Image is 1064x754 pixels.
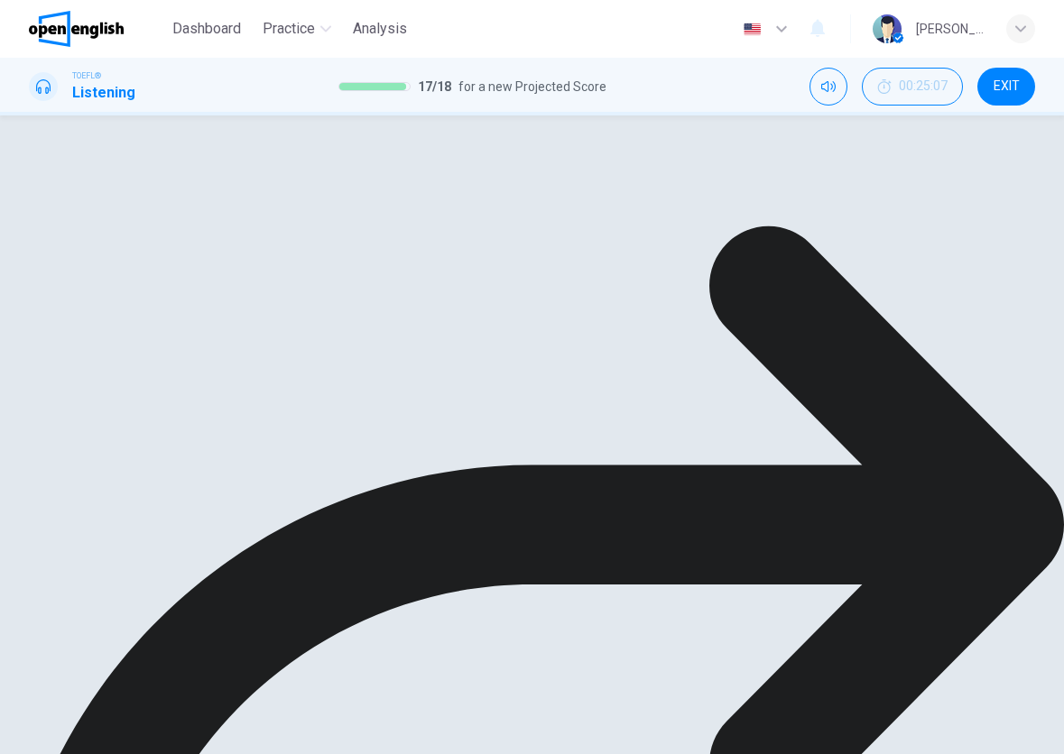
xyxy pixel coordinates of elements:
a: OpenEnglish logo [29,11,165,47]
img: OpenEnglish logo [29,11,124,47]
div: Mute [810,68,847,106]
h1: Listening [72,82,135,104]
span: for a new Projected Score [458,76,606,97]
button: Dashboard [165,13,248,45]
button: 00:25:07 [862,68,963,106]
div: [PERSON_NAME] [916,18,985,40]
button: Practice [255,13,338,45]
span: TOEFL® [72,69,101,82]
span: EXIT [994,79,1020,94]
span: 17 / 18 [418,76,451,97]
span: 00:25:07 [899,79,948,94]
span: Analysis [353,18,407,40]
span: Practice [263,18,315,40]
button: Analysis [346,13,414,45]
img: en [741,23,763,36]
div: Hide [862,68,963,106]
button: EXIT [977,68,1035,106]
span: Dashboard [172,18,241,40]
img: Profile picture [873,14,902,43]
